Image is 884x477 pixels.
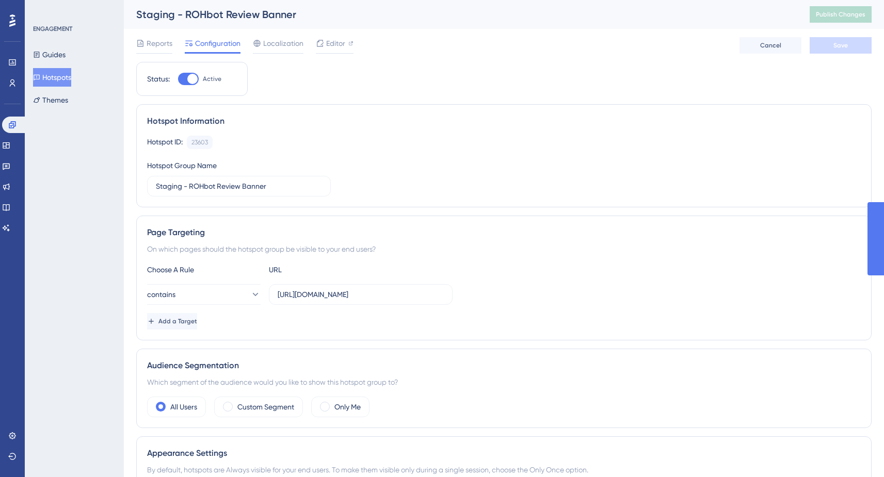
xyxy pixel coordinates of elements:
span: Save [833,41,848,50]
div: 23603 [191,138,208,146]
span: Editor [326,37,345,50]
button: Cancel [740,37,801,54]
div: Page Targeting [147,226,861,239]
div: URL [269,264,382,276]
div: Which segment of the audience would you like to show this hotspot group to? [147,376,861,388]
span: contains [147,288,175,301]
span: Add a Target [158,317,197,325]
button: contains [147,284,261,305]
span: Configuration [195,37,240,50]
span: Reports [147,37,172,50]
button: Themes [33,91,68,109]
span: Localization [263,37,303,50]
button: Save [810,37,872,54]
div: Choose A Rule [147,264,261,276]
div: On which pages should the hotspot group be visible to your end users? [147,243,861,255]
div: Audience Segmentation [147,359,861,372]
input: Type your Hotspot Group Name here [156,180,322,192]
label: All Users [170,401,197,413]
iframe: UserGuiding AI Assistant Launcher [841,436,872,467]
button: Hotspots [33,68,71,87]
div: Status: [147,73,170,85]
div: ENGAGEMENT [33,25,72,33]
button: Publish Changes [810,6,872,23]
button: Add a Target [147,313,197,330]
span: Active [203,75,221,83]
div: Hotspot Group Name [147,159,217,172]
label: Custom Segment [237,401,294,413]
div: Hotspot Information [147,115,861,127]
button: Guides [33,45,66,64]
input: yourwebsite.com/path [278,289,444,300]
div: By default, hotspots are Always visible for your end users. To make them visible only during a si... [147,464,861,476]
span: Cancel [760,41,781,50]
div: Staging - ROHbot Review Banner [136,7,784,22]
label: Only Me [334,401,361,413]
span: Publish Changes [816,10,865,19]
div: Appearance Settings [147,447,861,459]
div: Hotspot ID: [147,136,183,149]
